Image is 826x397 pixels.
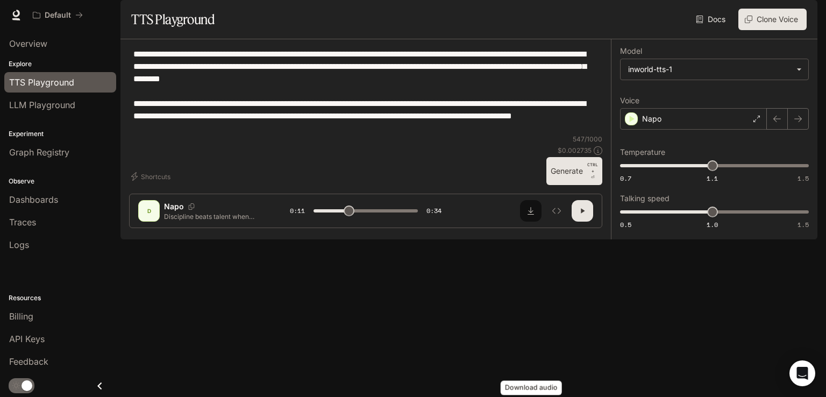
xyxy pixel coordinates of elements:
[546,200,567,222] button: Inspect
[707,174,718,183] span: 1.1
[164,212,264,221] p: Discipline beats talent when talent won’t commit. Focus beats distraction when life screams at yo...
[628,64,791,75] div: inworld-tts-1
[738,9,807,30] button: Clone Voice
[520,200,542,222] button: Download audio
[620,195,670,202] p: Talking speed
[501,381,562,395] div: Download audio
[45,11,71,20] p: Default
[621,59,808,80] div: inworld-tts-1
[290,205,305,216] span: 0:11
[797,174,809,183] span: 1.5
[140,202,158,219] div: D
[620,148,665,156] p: Temperature
[789,360,815,386] div: Open Intercom Messenger
[620,174,631,183] span: 0.7
[707,220,718,229] span: 1.0
[620,220,631,229] span: 0.5
[131,9,215,30] h1: TTS Playground
[426,205,442,216] span: 0:34
[587,161,598,181] p: ⏎
[694,9,730,30] a: Docs
[164,201,184,212] p: Napo
[129,168,175,185] button: Shortcuts
[620,97,639,104] p: Voice
[620,47,642,55] p: Model
[642,114,661,124] p: Napo
[28,4,88,26] button: All workspaces
[184,203,199,210] button: Copy Voice ID
[573,134,602,144] p: 547 / 1000
[587,161,598,174] p: CTRL +
[546,157,602,185] button: GenerateCTRL +⏎
[797,220,809,229] span: 1.5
